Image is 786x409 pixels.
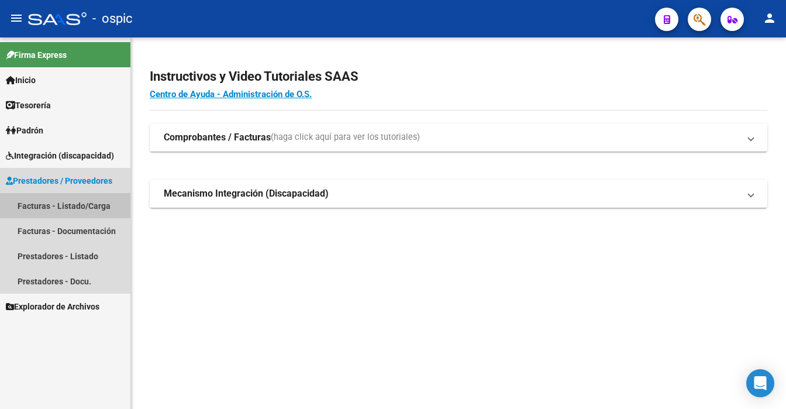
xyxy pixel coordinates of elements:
mat-icon: person [763,11,777,25]
span: Explorador de Archivos [6,300,99,313]
span: Firma Express [6,49,67,61]
mat-expansion-panel-header: Comprobantes / Facturas(haga click aquí para ver los tutoriales) [150,123,767,152]
strong: Comprobantes / Facturas [164,131,271,144]
span: Inicio [6,74,36,87]
strong: Mecanismo Integración (Discapacidad) [164,187,329,200]
span: - ospic [92,6,133,32]
span: Padrón [6,124,43,137]
div: Open Intercom Messenger [746,369,774,397]
span: Tesorería [6,99,51,112]
span: Prestadores / Proveedores [6,174,112,187]
a: Centro de Ayuda - Administración de O.S. [150,89,312,99]
span: (haga click aquí para ver los tutoriales) [271,131,420,144]
mat-expansion-panel-header: Mecanismo Integración (Discapacidad) [150,180,767,208]
span: Integración (discapacidad) [6,149,114,162]
h2: Instructivos y Video Tutoriales SAAS [150,66,767,88]
mat-icon: menu [9,11,23,25]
